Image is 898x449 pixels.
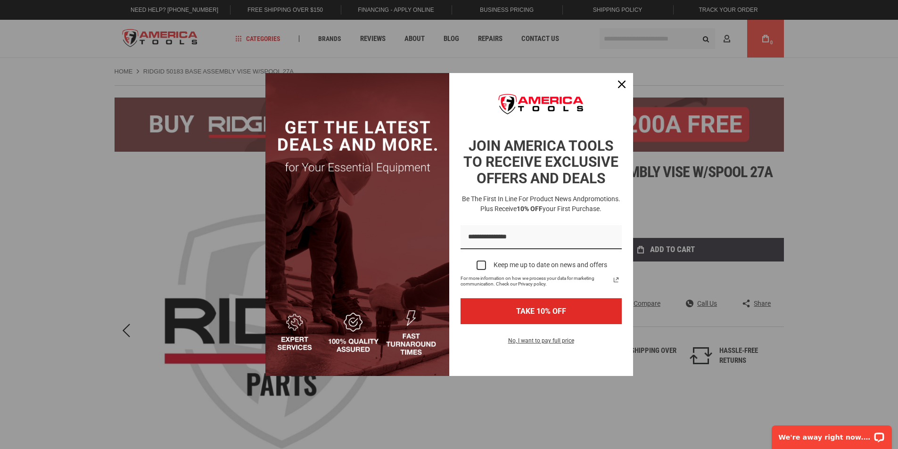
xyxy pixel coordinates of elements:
div: Keep me up to date on news and offers [494,261,607,269]
button: Close [610,73,633,96]
svg: close icon [618,81,626,88]
strong: JOIN AMERICA TOOLS TO RECEIVE EXCLUSIVE OFFERS AND DEALS [463,138,618,187]
input: Email field [461,225,622,249]
button: TAKE 10% OFF [461,298,622,324]
iframe: LiveChat chat widget [766,419,898,449]
span: For more information on how we process your data for marketing communication. Check our Privacy p... [461,276,610,287]
a: Read our Privacy Policy [610,274,622,286]
svg: link icon [610,274,622,286]
button: No, I want to pay full price [501,335,582,351]
h3: Be the first in line for product news and [459,194,624,214]
strong: 10% OFF [517,205,543,212]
